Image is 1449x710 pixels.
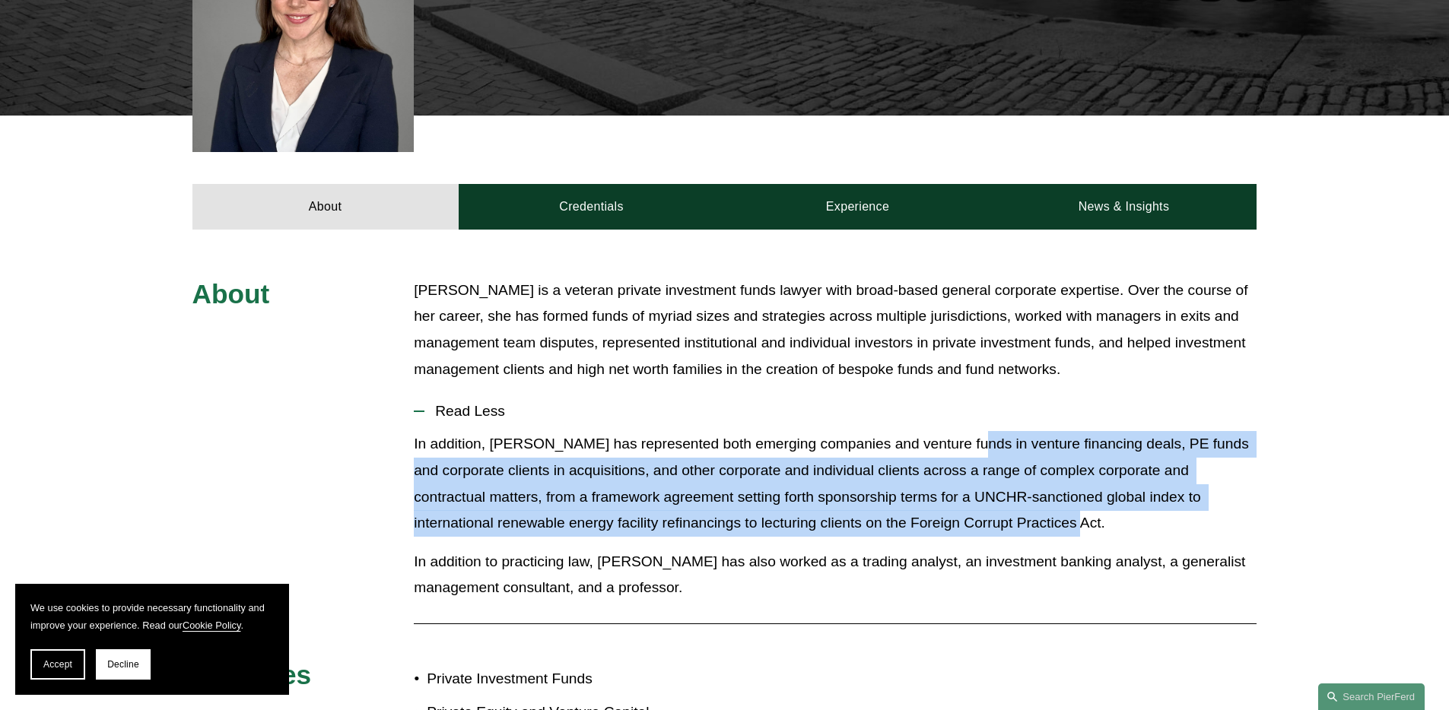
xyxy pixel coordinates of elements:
[414,431,1257,612] div: Read Less
[107,659,139,670] span: Decline
[192,184,459,230] a: About
[427,666,724,693] p: Private Investment Funds
[725,184,991,230] a: Experience
[1318,683,1425,710] a: Search this site
[459,184,725,230] a: Credentials
[30,599,274,634] p: We use cookies to provide necessary functionality and improve your experience. Read our .
[414,431,1257,536] p: In addition, [PERSON_NAME] has represented both emerging companies and venture funds in venture f...
[96,649,151,680] button: Decline
[414,277,1257,382] p: [PERSON_NAME] is a veteran private investment funds lawyer with broad-based general corporate exp...
[30,649,85,680] button: Accept
[43,659,72,670] span: Accept
[183,620,241,631] a: Cookie Policy
[424,403,1257,420] span: Read Less
[414,391,1257,431] button: Read Less
[414,549,1257,601] p: In addition to practicing law, [PERSON_NAME] has also worked as a trading analyst, an investment ...
[990,184,1257,230] a: News & Insights
[15,584,289,695] section: Cookie banner
[192,279,270,309] span: About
